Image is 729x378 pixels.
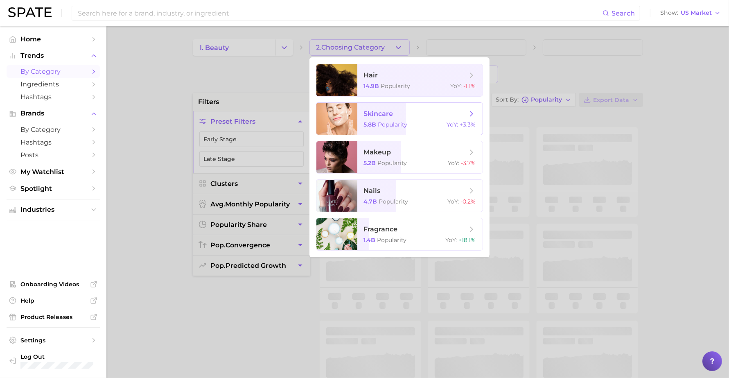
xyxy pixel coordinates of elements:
[364,187,381,195] span: nails
[7,204,100,216] button: Industries
[377,236,407,244] span: Popularity
[461,159,476,167] span: -3.7%
[7,50,100,62] button: Trends
[20,206,86,213] span: Industries
[7,294,100,307] a: Help
[20,80,86,88] span: Ingredients
[8,7,52,17] img: SPATE
[7,278,100,290] a: Onboarding Videos
[364,121,377,128] span: 5.8b
[7,311,100,323] a: Product Releases
[20,168,86,176] span: My Watchlist
[364,236,376,244] span: 1.4b
[20,313,86,321] span: Product Releases
[7,334,100,346] a: Settings
[20,138,86,146] span: Hashtags
[459,236,476,244] span: +18.1%
[381,82,411,90] span: Popularity
[20,281,86,288] span: Onboarding Videos
[378,121,408,128] span: Popularity
[20,126,86,134] span: by Category
[364,71,378,79] span: hair
[447,121,458,128] span: YoY :
[7,165,100,178] a: My Watchlist
[20,337,86,344] span: Settings
[464,82,476,90] span: -1.1%
[658,8,723,18] button: ShowUS Market
[612,9,635,17] span: Search
[7,78,100,91] a: Ingredients
[378,159,407,167] span: Popularity
[446,236,457,244] span: YoY :
[7,149,100,161] a: Posts
[660,11,678,15] span: Show
[7,33,100,45] a: Home
[20,185,86,192] span: Spotlight
[20,151,86,159] span: Posts
[364,159,376,167] span: 5.2b
[20,110,86,117] span: Brands
[7,65,100,78] a: by Category
[364,110,393,118] span: skincare
[7,136,100,149] a: Hashtags
[77,6,603,20] input: Search here for a brand, industry, or ingredient
[681,11,712,15] span: US Market
[364,148,391,156] span: makeup
[20,353,93,360] span: Log Out
[448,198,459,205] span: YoY :
[7,107,100,120] button: Brands
[7,351,100,372] a: Log out. Currently logged in with e-mail unhokang@lghnh.com.
[461,198,476,205] span: -0.2%
[20,297,86,304] span: Help
[20,52,86,59] span: Trends
[7,182,100,195] a: Spotlight
[7,123,100,136] a: by Category
[364,82,379,90] span: 14.9b
[364,198,377,205] span: 4.7b
[364,225,398,233] span: fragrance
[379,198,409,205] span: Popularity
[7,91,100,103] a: Hashtags
[309,57,490,257] ul: 2.Choosing Category
[448,159,460,167] span: YoY :
[20,93,86,101] span: Hashtags
[20,35,86,43] span: Home
[20,68,86,75] span: by Category
[460,121,476,128] span: +3.3%
[451,82,462,90] span: YoY :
